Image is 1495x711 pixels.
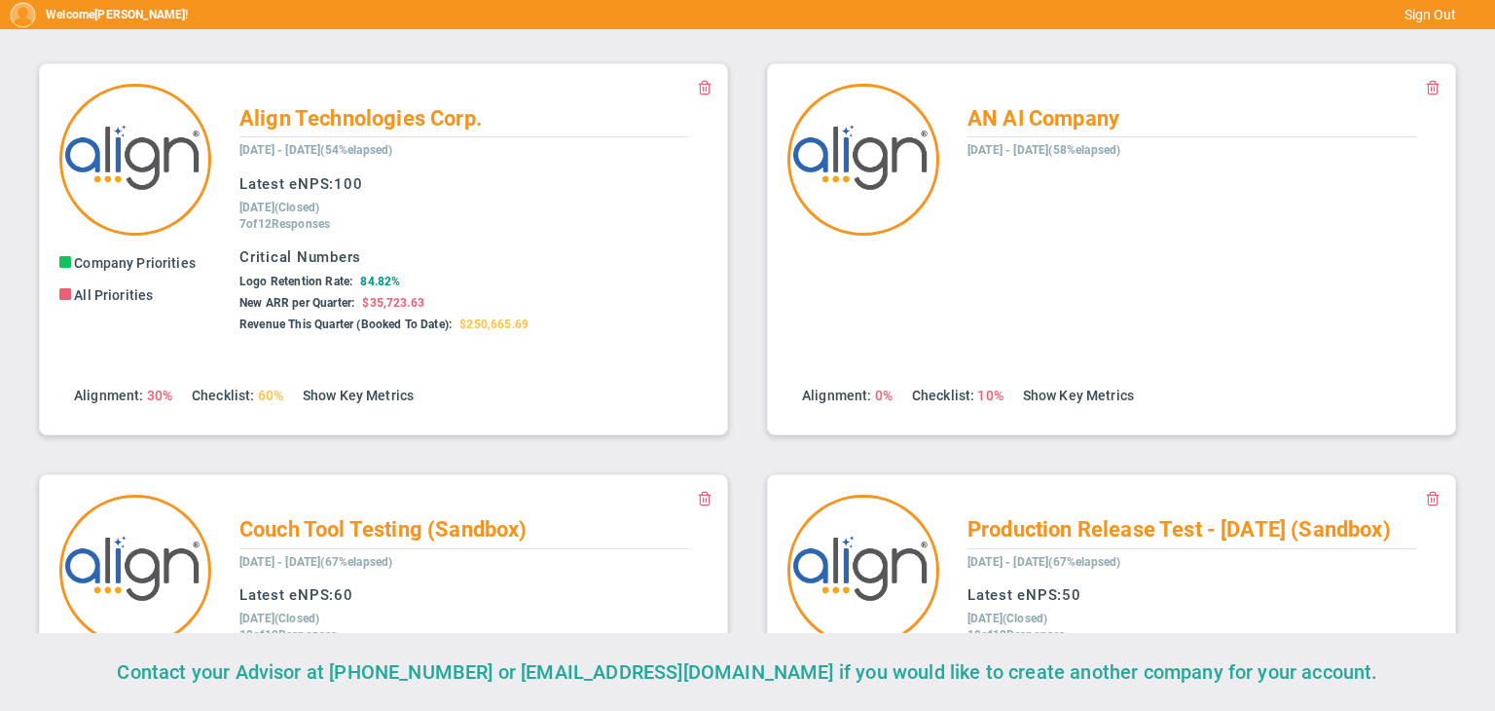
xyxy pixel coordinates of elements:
[239,296,354,310] span: New ARR per Quarter:
[74,255,196,271] span: Company Priorities
[875,388,893,403] span: 0%
[967,106,1119,131] span: AN AI Company
[967,628,981,642] span: 10
[802,388,871,403] span: Alignment:
[258,388,283,403] span: 60%
[1013,143,1048,157] span: [DATE]
[320,555,324,569] span: (
[981,628,992,642] span: of
[277,555,282,569] span: -
[334,586,353,604] span: 60
[1076,555,1120,569] span: elapsed)
[967,555,1003,569] span: [DATE]
[265,628,278,642] span: 10
[285,143,320,157] span: [DATE]
[59,84,211,236] img: 10991.Company.photo
[1006,628,1065,642] span: Responses
[239,247,688,268] h3: Critical Numbers
[993,628,1006,642] span: 10
[362,296,424,310] span: $35,723.63
[239,201,274,214] span: [DATE]
[325,555,347,569] span: 67%
[46,8,188,21] h5: Welcome !
[787,495,939,647] img: 33466.Company.photo
[239,555,274,569] span: [DATE]
[239,628,253,642] span: 10
[1053,555,1076,569] span: 67%
[347,555,392,569] span: elapsed)
[258,217,272,231] span: 12
[253,628,264,642] span: of
[239,143,274,157] span: [DATE]
[360,275,400,288] span: 84.82%
[239,586,334,604] span: Latest eNPS:
[59,495,211,647] img: 33465.Company.photo
[1062,586,1081,604] span: 50
[285,555,320,569] span: [DATE]
[192,388,254,403] span: Checklist:
[1003,612,1047,625] span: (Closed)
[320,143,324,157] span: (
[239,517,527,542] span: Couch Tool Testing (Sandbox)
[274,201,319,214] span: (Closed)
[1005,555,1010,569] span: -
[967,517,1391,542] span: Production Release Test - [DATE] (Sandbox)
[1023,388,1134,403] a: Show Key Metrics
[239,612,274,625] span: [DATE]
[912,388,974,403] span: Checklist:
[239,318,452,331] span: Revenue This Quarter (Booked To Date):
[1076,143,1120,157] span: elapsed)
[334,175,362,193] span: 100
[272,217,330,231] span: Responses
[967,586,1062,604] span: Latest eNPS:
[239,175,334,193] span: Latest eNPS:
[277,143,282,157] span: -
[239,275,352,288] span: Logo Retention Rate:
[239,217,246,231] span: 7
[19,653,1476,692] div: Contact your Advisor at [PHONE_NUMBER] or [EMAIL_ADDRESS][DOMAIN_NAME] if you would like to creat...
[1048,555,1052,569] span: (
[1005,143,1010,157] span: -
[147,388,172,403] span: 30%
[347,143,392,157] span: elapsed)
[787,84,939,236] img: 32551.Company.photo
[10,2,36,28] img: 64089.Person.photo
[1053,143,1076,157] span: 58%
[967,612,1003,625] span: [DATE]
[74,388,143,403] span: Alignment:
[74,287,153,303] span: All Priorities
[977,388,1003,403] span: 10%
[94,8,185,21] span: [PERSON_NAME]
[967,143,1003,157] span: [DATE]
[274,612,319,625] span: (Closed)
[1048,143,1052,157] span: (
[459,318,529,331] span: $250,665.69
[246,217,257,231] span: of
[239,106,482,131] span: Align Technologies Corp.
[325,143,347,157] span: 54%
[1013,555,1048,569] span: [DATE]
[303,388,414,403] a: Show Key Metrics
[278,628,337,642] span: Responses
